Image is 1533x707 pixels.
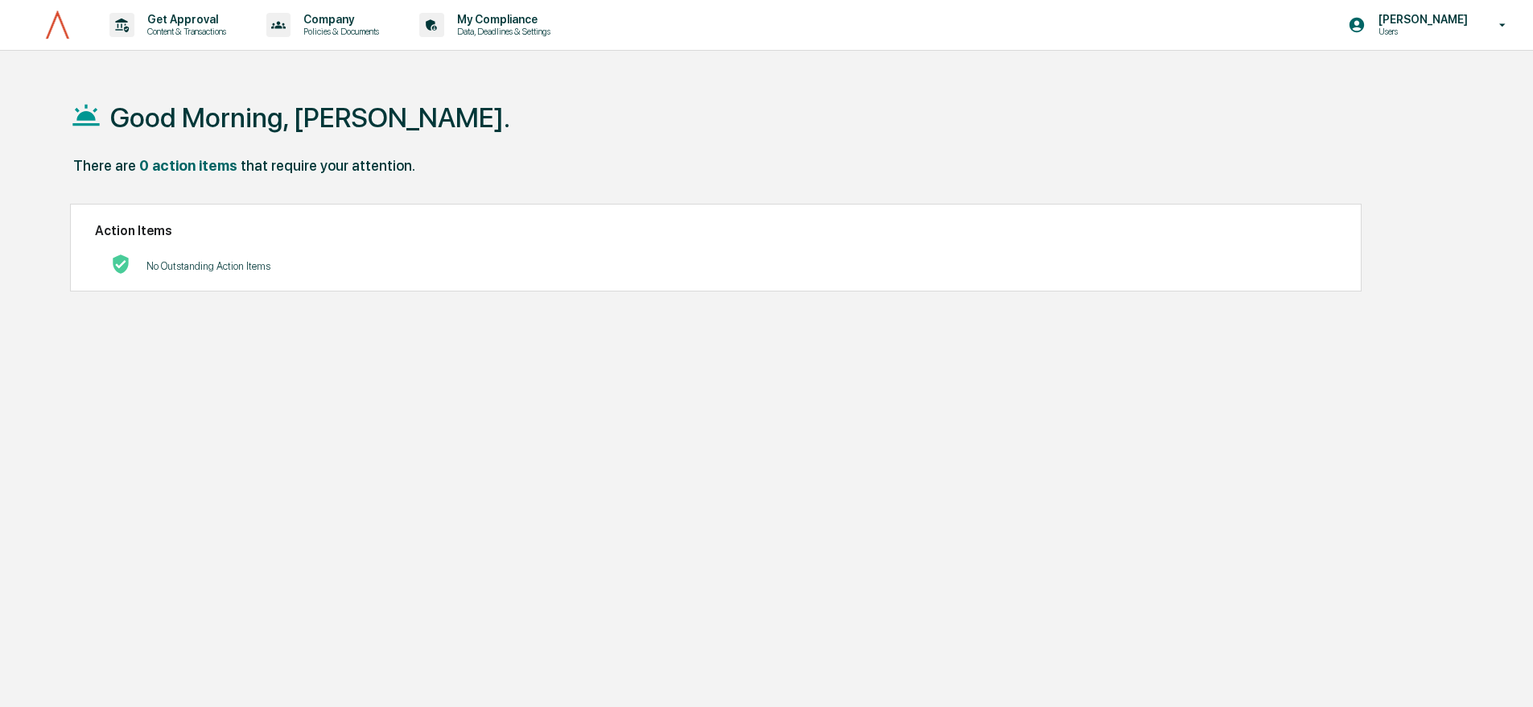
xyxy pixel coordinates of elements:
h1: Good Morning, [PERSON_NAME]. [110,101,510,134]
p: Users [1366,26,1476,37]
p: Data, Deadlines & Settings [444,26,558,37]
div: that require your attention. [241,157,415,174]
p: Policies & Documents [291,26,387,37]
p: No Outstanding Action Items [146,260,270,272]
p: Company [291,13,387,26]
img: logo [39,9,77,41]
img: No Actions logo [111,254,130,274]
h2: Action Items [95,223,1337,238]
p: Get Approval [134,13,234,26]
p: Content & Transactions [134,26,234,37]
p: My Compliance [444,13,558,26]
div: 0 action items [139,157,237,174]
div: There are [73,157,136,174]
p: [PERSON_NAME] [1366,13,1476,26]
